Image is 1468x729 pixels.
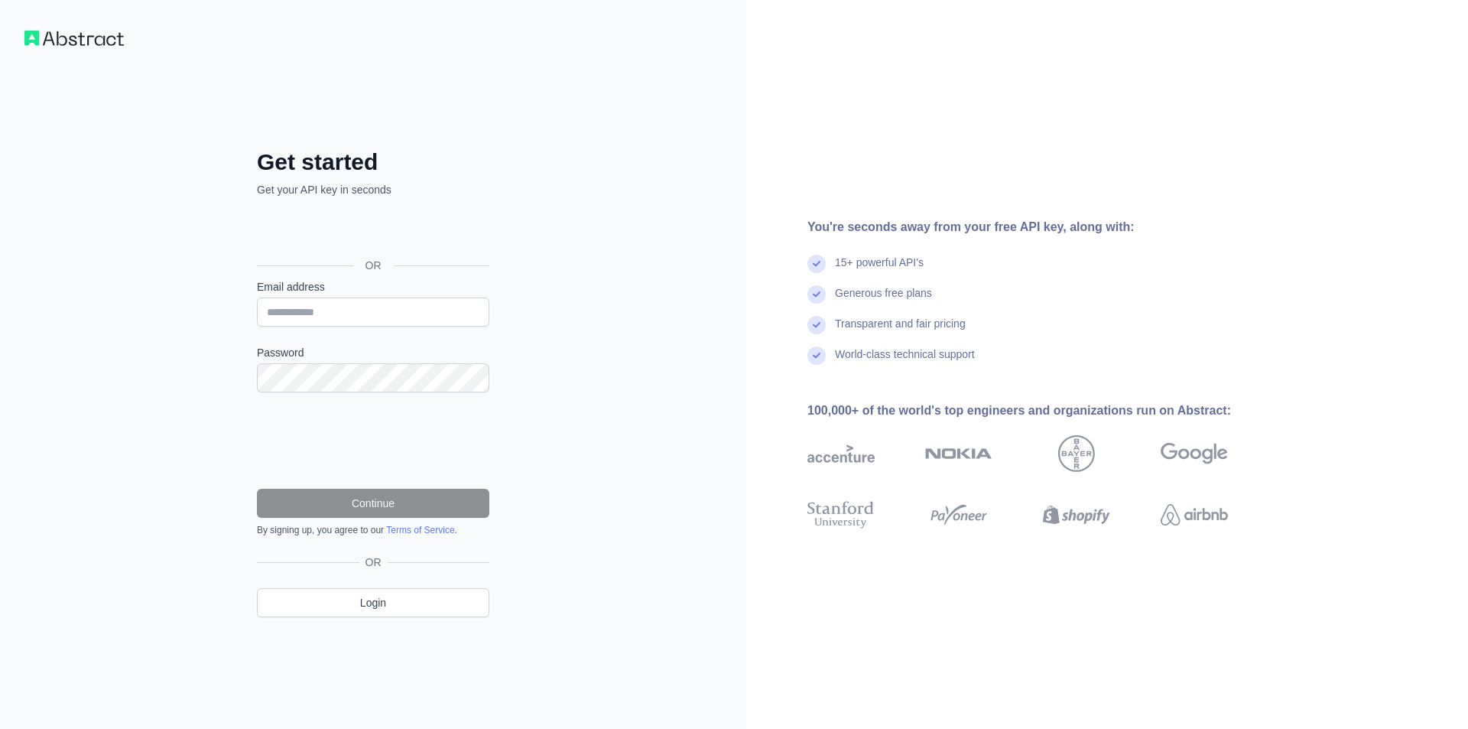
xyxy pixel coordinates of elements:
[257,279,489,295] label: Email address
[807,316,826,334] img: check mark
[835,285,932,316] div: Generous free plans
[807,255,826,273] img: check mark
[835,347,975,377] div: World-class technical support
[1161,498,1228,532] img: airbnb
[807,402,1277,420] div: 100,000+ of the world's top engineers and organizations run on Abstract:
[386,525,454,535] a: Terms of Service
[257,411,489,470] iframe: reCAPTCHA
[807,218,1277,236] div: You're seconds away from your free API key, along with:
[835,255,924,285] div: 15+ powerful API's
[835,316,966,347] div: Transparent and fair pricing
[1058,435,1095,472] img: bayer
[359,555,388,570] span: OR
[807,498,875,532] img: stanford university
[257,588,489,617] a: Login
[807,435,875,472] img: accenture
[1161,435,1228,472] img: google
[257,345,489,360] label: Password
[249,214,494,248] iframe: Sign in with Google Button
[24,31,124,46] img: Workflow
[925,498,992,532] img: payoneer
[257,148,489,176] h2: Get started
[257,489,489,518] button: Continue
[257,182,489,197] p: Get your API key in seconds
[353,258,394,273] span: OR
[257,524,489,536] div: By signing up, you agree to our .
[807,285,826,304] img: check mark
[807,347,826,365] img: check mark
[1043,498,1110,532] img: shopify
[925,435,992,472] img: nokia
